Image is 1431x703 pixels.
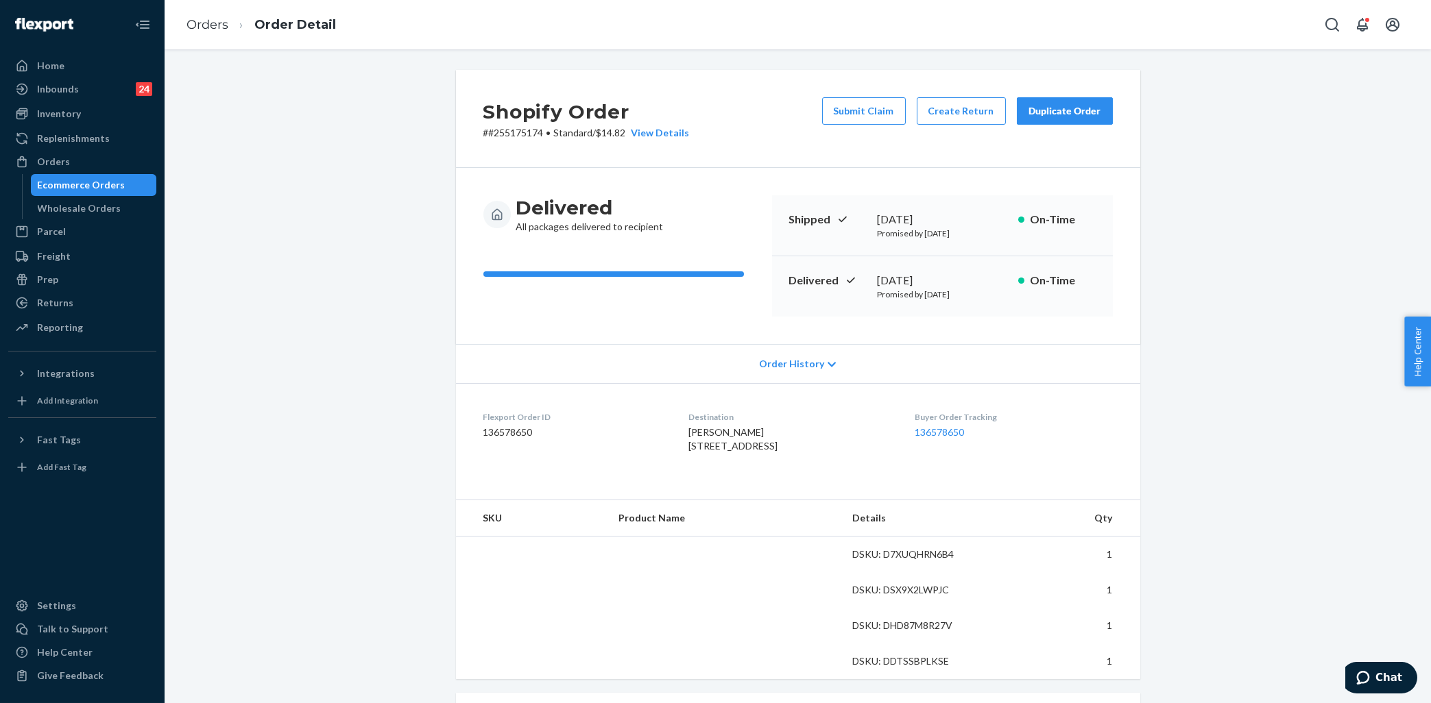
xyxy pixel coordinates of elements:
td: 1 [991,536,1140,573]
button: Integrations [8,362,156,384]
div: 24 [136,82,152,96]
div: [DATE] [878,273,1007,288]
a: 136578650 [915,426,964,438]
a: Prep [8,269,156,291]
p: On-Time [1030,273,1096,288]
a: Returns [8,292,156,314]
span: Order History [759,357,824,371]
div: Integrations [37,367,95,380]
button: Help Center [1404,317,1431,386]
div: Add Fast Tag [37,461,86,473]
a: Wholesale Orders [31,197,157,219]
div: Give Feedback [37,669,104,682]
a: Settings [8,595,156,617]
th: SKU [456,500,608,536]
iframe: Opens a widget where you can chat to one of our agents [1345,662,1417,696]
a: Inventory [8,103,156,125]
a: Add Fast Tag [8,456,156,478]
dt: Buyer Order Tracking [915,411,1112,423]
button: Open notifications [1349,11,1376,38]
a: Parcel [8,221,156,243]
div: Orders [37,155,70,169]
div: Returns [37,296,73,310]
div: Settings [37,599,76,613]
button: Give Feedback [8,665,156,687]
div: Fast Tags [37,433,81,447]
div: Inbounds [37,82,79,96]
button: Talk to Support [8,618,156,640]
a: Order Detail [254,17,336,32]
div: Talk to Support [37,622,108,636]
a: Orders [187,17,228,32]
div: Prep [37,273,58,286]
th: Product Name [608,500,841,536]
ol: breadcrumbs [176,5,347,45]
p: On-Time [1030,212,1096,227]
img: Flexport logo [15,18,73,32]
button: View Details [626,126,690,140]
div: Inventory [37,107,81,121]
button: Duplicate Order [1017,97,1113,125]
a: Help Center [8,641,156,663]
div: Help Center [37,645,93,659]
a: Orders [8,151,156,173]
td: 1 [991,572,1140,608]
button: Open Search Box [1319,11,1346,38]
div: DSKU: DSX9X2LWPJC [852,583,981,597]
div: DSKU: DDTSSBPLKSE [852,654,981,668]
button: Close Navigation [129,11,156,38]
div: Parcel [37,225,66,238]
div: Add Integration [37,395,98,406]
td: 1 [991,608,1140,643]
div: Ecommerce Orders [38,178,125,192]
div: Wholesale Orders [38,201,121,215]
div: Home [37,59,64,73]
div: DSKU: D7XUQHRN6B4 [852,547,981,561]
dt: Flexport Order ID [483,411,666,423]
p: Delivered [789,273,867,288]
h2: Shopify Order [483,97,690,126]
div: Replenishments [37,132,110,145]
button: Open account menu [1379,11,1406,38]
p: Shipped [789,212,867,227]
div: DSKU: DHD87M8R27V [852,619,981,632]
div: Freight [37,249,71,263]
dt: Destination [688,411,893,423]
h3: Delivered [516,195,664,220]
div: [DATE] [878,212,1007,227]
a: Freight [8,245,156,267]
button: Fast Tags [8,429,156,451]
dd: 136578650 [483,425,666,439]
span: [PERSON_NAME] [STREET_ADDRESS] [688,426,778,452]
a: Reporting [8,317,156,338]
a: Home [8,55,156,77]
span: • [546,127,551,138]
a: Add Integration [8,390,156,412]
button: Submit Claim [822,97,906,125]
th: Details [841,500,992,536]
div: All packages delivered to recipient [516,195,664,234]
button: Create Return [917,97,1006,125]
a: Replenishments [8,127,156,149]
span: Standard [554,127,593,138]
div: Reporting [37,321,83,334]
td: 1 [991,643,1140,679]
th: Qty [991,500,1140,536]
a: Inbounds24 [8,78,156,100]
p: Promised by [DATE] [878,227,1007,239]
div: Duplicate Order [1029,104,1101,118]
p: # #255175174 / $14.82 [483,126,690,140]
a: Ecommerce Orders [31,174,157,196]
p: Promised by [DATE] [878,288,1007,300]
